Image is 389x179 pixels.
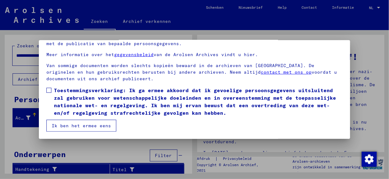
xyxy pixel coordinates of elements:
a: gegevensbeleid [114,52,154,57]
p: Meer informatie over het van de Arolsen Archives vindt u hier. [46,51,343,58]
p: Neem als u als betrokkene of familielid bijvoorbeeld om legitieme redenen niet instemt met de pub... [46,34,343,47]
button: Ik ben het ermee eens [46,120,116,132]
font: Toestemmingsverklaring: Ik ga ermee akkoord dat ik gevoelige persoonsgegevens uitsluitend zal geb... [54,87,336,116]
p: Van sommige documenten worden slechts kopieën bewaard in de archieven van [GEOGRAPHIC_DATA]. De o... [46,62,343,82]
a: contact met ons op [261,69,312,75]
img: Toestemming wijzigen [362,152,377,167]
